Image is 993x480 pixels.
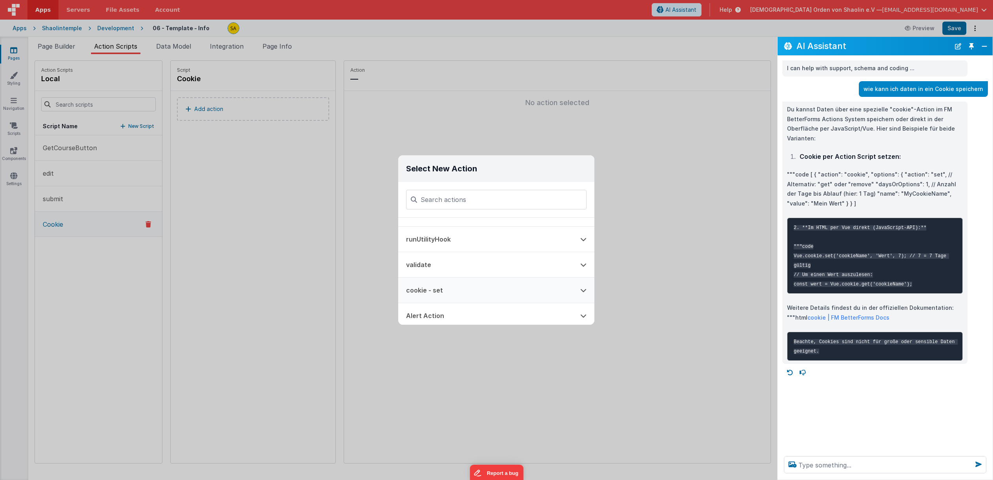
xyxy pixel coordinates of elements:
input: Search actions [406,190,587,209]
p: Weitere Details findest du in der offiziellen Dokumentation: """html [787,303,963,322]
button: Close [979,41,989,52]
h2: AI Assistant [796,41,950,51]
code: Beachte, Cookies sind nicht für große oder sensible Daten geeignet. [794,339,958,354]
button: validate [398,252,572,277]
p: Du kannst Daten über eine spezielle "cookie"-Action im FM BetterForms Actions System speichern od... [787,105,963,143]
button: Toggle Pin [966,41,977,52]
p: """code [ { "action": "cookie", "options": { "action": "set", // Alternativ: "get" oder "remove" ... [787,170,963,208]
button: New Chat [953,41,964,52]
p: I can help with support, schema and coding ... [787,64,963,73]
button: runUtilityHook [398,227,572,252]
h3: Select New Action [398,155,594,182]
code: 2. **Im HTML per Vue direkt (JavaScript-API):** """code Vue.cookie.set('cookieName', 'Wert', 7); ... [794,225,949,287]
p: wie kann ich daten in ein Cookie speichern [864,84,983,94]
strong: Cookie per Action Script setzen: [800,153,901,160]
button: cookie - set [398,278,572,303]
button: Alert Action [398,303,572,328]
a: cookie | FM BetterForms Docs [807,314,889,321]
